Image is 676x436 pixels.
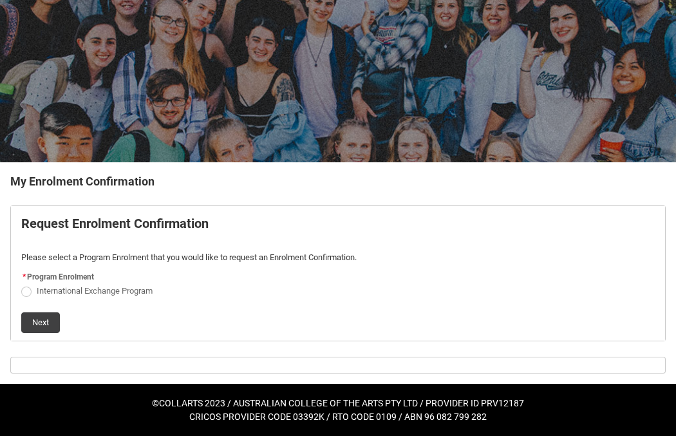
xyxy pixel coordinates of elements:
span: International Exchange Program [37,286,153,296]
button: Next [21,312,60,333]
b: Request Enrolment Confirmation [21,216,209,231]
b: My Enrolment Confirmation [10,175,155,188]
span: Program Enrolment [27,272,94,281]
abbr: required [23,272,26,281]
article: REDU_Generate_Enrolment_Confirmation flow [10,205,666,341]
p: Please select a Program Enrolment that you would like to request an Enrolment Confirmation. [21,251,655,264]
